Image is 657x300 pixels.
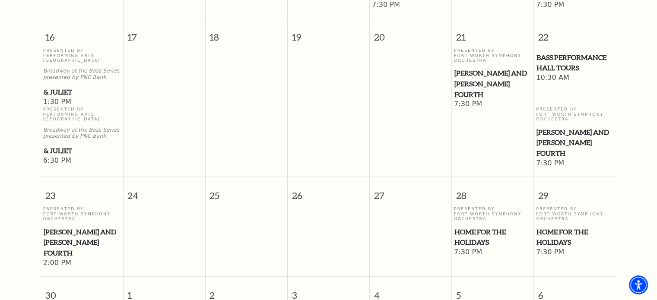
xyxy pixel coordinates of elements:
[454,68,531,100] span: [PERSON_NAME] and [PERSON_NAME] Fourth
[454,248,532,257] span: 7:30 PM
[206,18,287,48] span: 18
[372,0,450,10] span: 7:30 PM
[288,177,369,207] span: 26
[454,48,532,63] p: Presented By Fort Worth Symphony Orchestra
[454,227,531,248] span: Home for the Holidays
[370,18,451,48] span: 20
[43,48,121,63] p: Presented By Performing Arts [GEOGRAPHIC_DATA]
[124,18,205,48] span: 17
[288,18,369,48] span: 19
[41,18,123,48] span: 16
[43,259,121,268] span: 2:00 PM
[43,156,121,166] span: 6:30 PM
[536,0,614,10] span: 7:30 PM
[454,206,532,221] p: Presented By Fort Worth Symphony Orchestra
[43,98,121,107] span: 1:30 PM
[43,127,121,140] p: Broadway at the Bass Series presented by PNC Bank
[534,18,616,48] span: 22
[43,68,121,81] p: Broadway at the Bass Series presented by PNC Bank
[536,127,613,159] span: [PERSON_NAME] and [PERSON_NAME] Fourth
[536,52,613,73] span: Bass Performance Hall Tours
[536,248,614,257] span: 7:30 PM
[206,177,287,207] span: 25
[536,107,614,121] p: Presented By Fort Worth Symphony Orchestra
[534,177,616,207] span: 29
[629,275,648,294] div: Accessibility Menu
[452,177,533,207] span: 28
[536,159,614,168] span: 7:30 PM
[44,145,121,156] span: & Juliet
[124,177,205,207] span: 24
[44,87,121,98] span: & Juliet
[41,177,123,207] span: 23
[454,100,532,109] span: 7:30 PM
[452,18,533,48] span: 21
[536,206,614,221] p: Presented By Fort Worth Symphony Orchestra
[43,206,121,221] p: Presented By Fort Worth Symphony Orchestra
[536,227,613,248] span: Home for the Holidays
[44,227,121,259] span: [PERSON_NAME] and [PERSON_NAME] Fourth
[43,107,121,121] p: Presented By Performing Arts [GEOGRAPHIC_DATA]
[536,73,614,83] span: 10:30 AM
[370,177,451,207] span: 27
